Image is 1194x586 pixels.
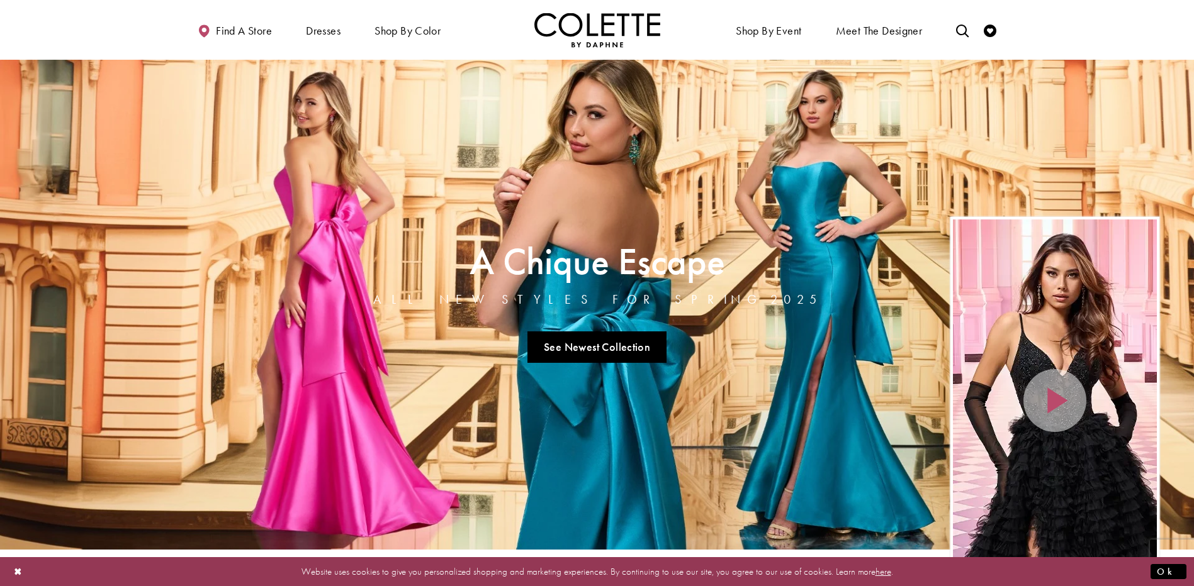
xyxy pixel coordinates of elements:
[91,563,1103,580] p: Website uses cookies to give you personalized shopping and marketing experiences. By continuing t...
[534,13,660,47] a: Visit Home Page
[876,565,891,577] a: here
[216,25,272,37] span: Find a store
[833,13,926,47] a: Meet the designer
[369,326,825,368] ul: Slider Links
[527,331,667,363] a: See Newest Collection A Chique Escape All New Styles For Spring 2025
[736,25,801,37] span: Shop By Event
[953,13,972,47] a: Toggle search
[194,13,275,47] a: Find a store
[733,13,804,47] span: Shop By Event
[8,560,29,582] button: Close Dialog
[534,13,660,47] img: Colette by Daphne
[836,25,923,37] span: Meet the designer
[1151,563,1186,579] button: Submit Dialog
[303,13,344,47] span: Dresses
[981,13,1000,47] a: Check Wishlist
[375,25,441,37] span: Shop by color
[306,25,341,37] span: Dresses
[371,13,444,47] span: Shop by color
